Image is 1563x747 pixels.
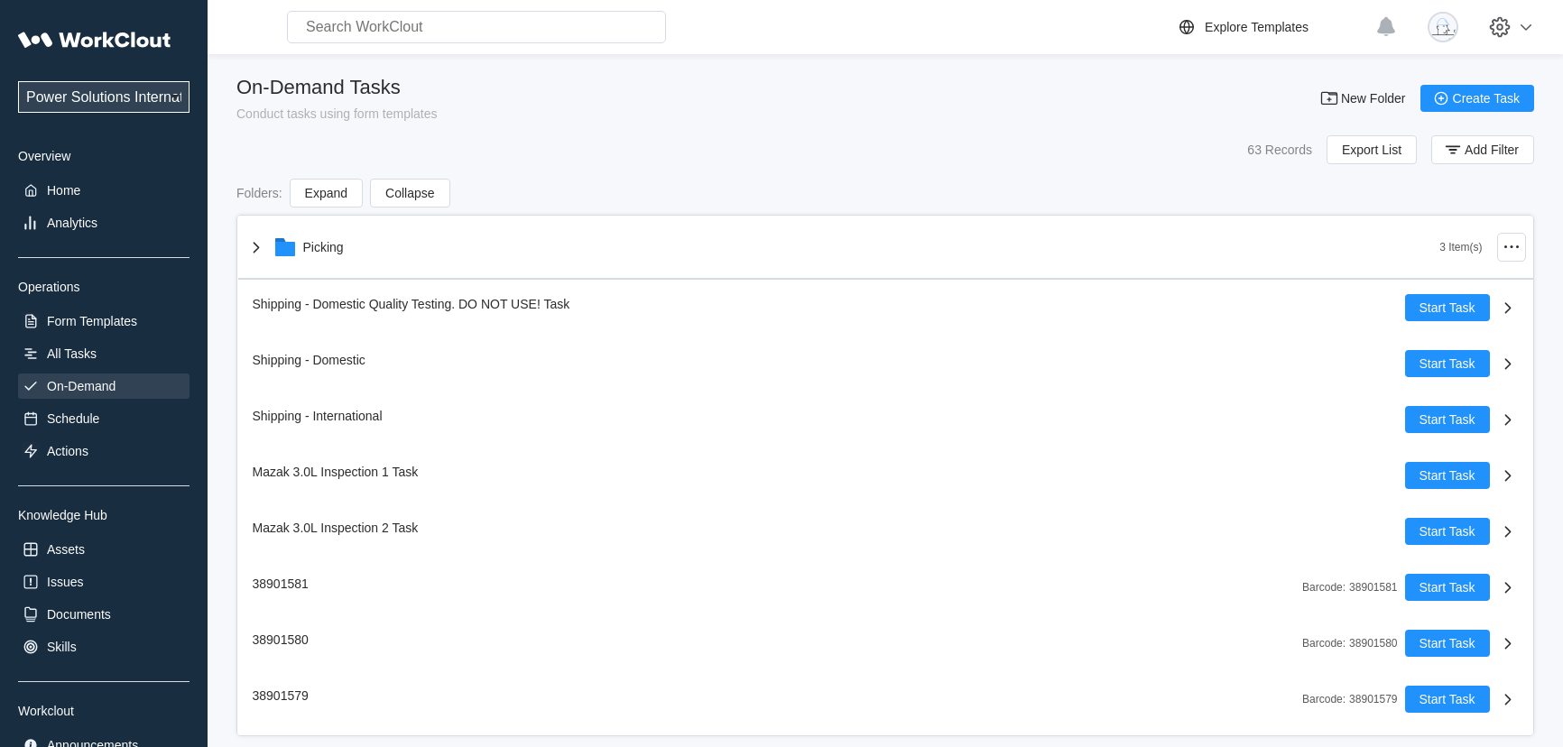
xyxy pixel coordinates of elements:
[47,444,88,458] div: Actions
[236,106,438,121] div: Conduct tasks using form templates
[1405,686,1490,713] button: Start Task
[290,179,363,207] button: Expand
[1309,85,1420,112] button: New Folder
[47,183,80,198] div: Home
[1302,581,1346,594] div: Barcode :
[1405,350,1490,377] button: Start Task
[253,409,383,423] span: Shipping - International
[253,632,309,647] span: 38901580
[1247,143,1312,157] div: 63 Records
[1420,357,1475,370] span: Start Task
[1420,469,1475,482] span: Start Task
[238,503,1533,559] a: Mazak 3.0L Inspection 2 TaskStart Task
[47,575,83,589] div: Issues
[236,76,438,99] div: On-Demand Tasks
[1420,413,1475,426] span: Start Task
[385,187,434,199] span: Collapse
[1428,12,1458,42] img: clout-09.png
[238,280,1533,336] a: Shipping - Domestic Quality Testing. DO NOT USE! TaskStart Task
[18,210,190,235] a: Analytics
[18,149,190,163] div: Overview
[18,634,190,659] a: Skills
[238,447,1533,503] a: Mazak 3.0L Inspection 1 TaskStart Task
[1465,143,1519,156] span: Add Filter
[47,314,137,328] div: Form Templates
[18,537,190,562] a: Assets
[47,346,97,361] div: All Tasks
[18,373,190,399] a: On-Demand
[18,406,190,431] a: Schedule
[1420,693,1475,705] span: Start Task
[370,179,449,207] button: Collapse
[18,280,190,294] div: Operations
[305,187,347,199] span: Expand
[253,576,309,591] span: 38901581
[1349,693,1397,705] div: 38901579
[1176,16,1366,38] a: Explore Templates
[1205,20,1309,34] div: Explore Templates
[1405,574,1490,601] button: Start Task
[18,602,190,627] a: Documents
[287,11,666,43] input: Search WorkClout
[18,309,190,334] a: Form Templates
[18,569,190,595] a: Issues
[47,607,111,622] div: Documents
[18,508,190,522] div: Knowledge Hub
[47,411,99,426] div: Schedule
[1302,693,1346,705] div: Barcode :
[1405,462,1490,489] button: Start Task
[238,392,1533,447] a: Shipping - InternationalStart Task
[1420,581,1475,594] span: Start Task
[47,379,116,393] div: On-Demand
[1420,301,1475,314] span: Start Task
[47,542,85,557] div: Assets
[238,559,1533,615] a: 38901581Barcode:38901581Start Task
[1420,85,1534,112] button: Create Task
[253,688,309,703] span: 38901579
[1342,143,1401,156] span: Export List
[1439,241,1482,254] div: 3 Item(s)
[1349,581,1397,594] div: 38901581
[47,640,77,654] div: Skills
[18,704,190,718] div: Workclout
[253,297,570,311] span: Shipping - Domestic Quality Testing. DO NOT USE! Task
[253,521,419,535] span: Mazak 3.0L Inspection 2 Task
[47,216,97,230] div: Analytics
[1405,630,1490,657] button: Start Task
[1453,92,1520,105] span: Create Task
[238,671,1533,727] a: 38901579Barcode:38901579Start Task
[303,240,344,254] div: Picking
[1327,135,1417,164] button: Export List
[1405,406,1490,433] button: Start Task
[238,336,1533,392] a: Shipping - DomesticStart Task
[18,438,190,464] a: Actions
[1341,92,1406,105] span: New Folder
[1431,135,1534,164] button: Add Filter
[1420,637,1475,650] span: Start Task
[1349,637,1397,650] div: 38901580
[1420,525,1475,538] span: Start Task
[253,353,365,367] span: Shipping - Domestic
[18,178,190,203] a: Home
[1405,294,1490,321] button: Start Task
[1405,518,1490,545] button: Start Task
[1302,637,1346,650] div: Barcode :
[238,615,1533,671] a: 38901580Barcode:38901580Start Task
[253,465,419,479] span: Mazak 3.0L Inspection 1 Task
[236,186,282,200] div: Folders :
[18,341,190,366] a: All Tasks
